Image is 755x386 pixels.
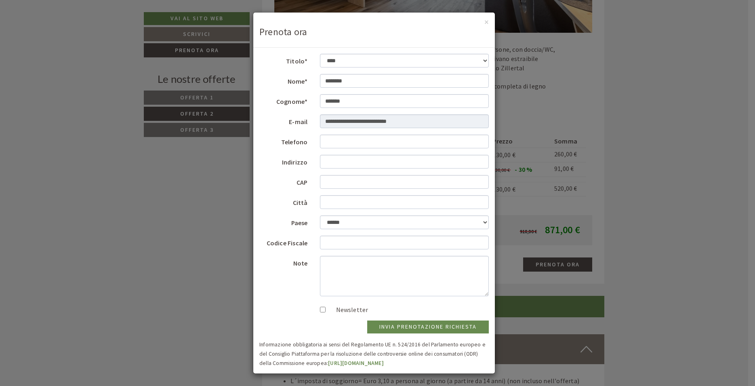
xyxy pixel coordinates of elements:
[259,27,489,37] h3: Prenota ora
[13,24,122,30] div: [GEOGRAPHIC_DATA]
[253,236,314,248] label: Codice Fiscale
[253,215,314,228] label: Paese
[118,75,306,81] small: 09:17
[253,155,314,167] label: Indirizzo
[259,341,486,367] small: Informazione obbligatoria ai sensi del Regolamento UE n. 524/2016 del Parlamento europeo e del Co...
[253,94,314,106] label: Cognome*
[367,321,489,333] button: invia prenotazione richiesta
[253,74,314,86] label: Nome*
[118,50,306,57] div: Lei
[328,305,368,314] label: Newsletter
[253,195,314,207] label: Città
[114,49,312,82] div: Buongiorno confermo offerta 2 camera [PERSON_NAME] . Se mi da un IBAN provvedo al bonifico della ...
[278,213,318,227] button: Invia
[253,54,314,66] label: Titolo*
[253,256,314,268] label: Note
[6,22,126,47] div: Buon giorno, come possiamo aiutarla?
[253,175,314,187] label: CAP
[13,40,122,45] small: 09:08
[253,114,314,127] label: E-mail
[253,135,314,147] label: Telefono
[484,18,489,26] button: ×
[143,6,175,20] div: lunedì
[328,360,384,367] a: [URL][DOMAIN_NAME]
